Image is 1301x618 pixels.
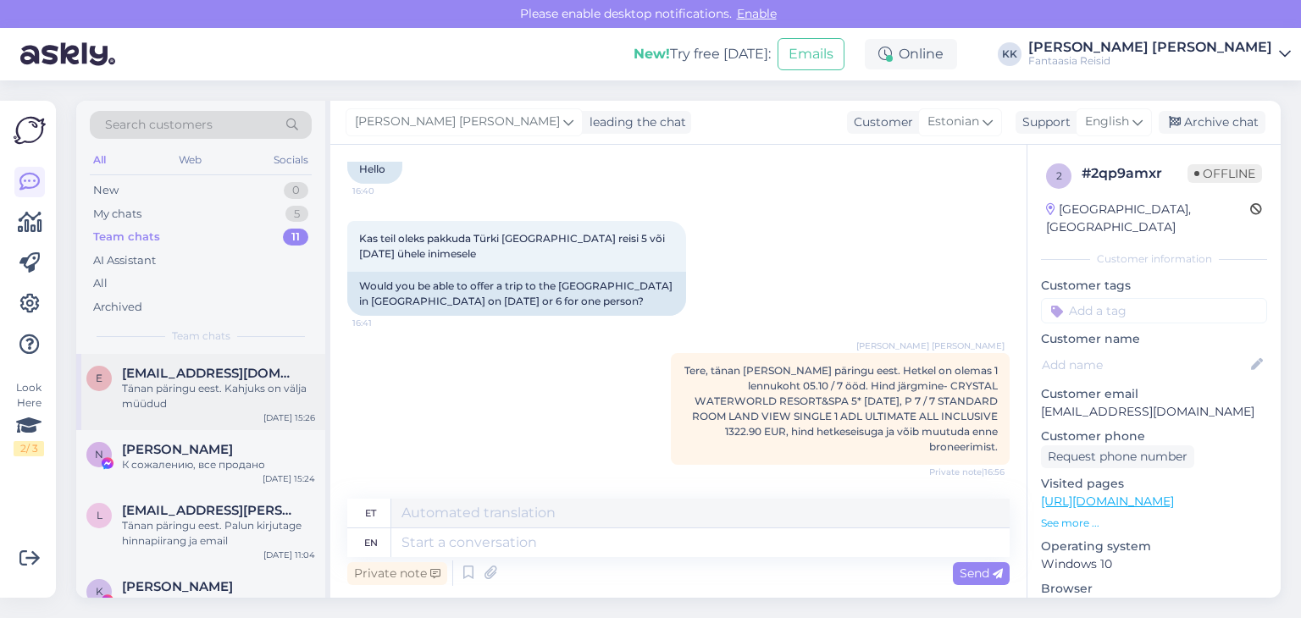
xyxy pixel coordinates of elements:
span: Team chats [172,328,230,344]
div: Online [865,39,957,69]
span: elstingermo@live.com [122,366,298,381]
span: [PERSON_NAME] [PERSON_NAME] [856,339,1005,352]
div: [PERSON_NAME] [PERSON_NAME] [1028,41,1272,54]
p: Operating system [1041,538,1267,555]
b: New! [634,46,670,62]
span: liiva.laura@gmail.com [122,503,298,518]
div: et [365,499,376,527]
span: Enable [732,6,782,21]
div: 0 [284,182,308,199]
p: Visited pages [1041,475,1267,493]
span: Nelli Vlassenko [122,442,233,457]
div: Customer information [1041,251,1267,267]
p: Browser [1041,580,1267,598]
p: Customer name [1041,330,1267,348]
input: Add name [1042,356,1248,374]
div: Try free [DATE]: [634,44,771,64]
div: Would you be able to offer a trip to the [GEOGRAPHIC_DATA] in [GEOGRAPHIC_DATA] on [DATE] or 6 fo... [347,272,686,316]
div: leading the chat [583,113,686,131]
p: See more ... [1041,516,1267,531]
div: Request phone number [1041,445,1194,468]
div: My chats [93,206,141,223]
div: Hello [347,155,402,184]
span: e [96,372,102,384]
div: All [93,275,108,292]
div: [DATE] 15:26 [263,411,315,424]
span: Tere, tänan [PERSON_NAME] päringu eest. Hetkel on olemas 1 lennukoht 05.10 / 7 ööd. Hind järgmine... [684,364,998,453]
span: Estonian [927,113,979,131]
div: [DATE] 11:04 [263,549,315,561]
div: К сожалению, все продано [122,457,315,472]
div: [DATE] 15:24 [263,472,315,485]
div: [GEOGRAPHIC_DATA], [GEOGRAPHIC_DATA] [1046,201,1250,236]
span: Offline [1188,164,1262,183]
p: [EMAIL_ADDRESS][DOMAIN_NAME] [1041,403,1267,421]
div: AI Assistant [93,252,156,269]
div: Tänan päringu eest. Palun kirjutage hinnapiirang ja email [122,518,315,549]
span: English [1085,113,1129,131]
p: Customer email [1041,385,1267,403]
span: N [95,448,103,461]
span: Kylli Jakobson [122,579,233,594]
div: KK [998,42,1021,66]
div: Web [175,149,205,171]
div: Socials [270,149,312,171]
div: Support [1016,113,1071,131]
p: Windows 10 [1041,555,1267,573]
p: Customer phone [1041,428,1267,445]
img: Askly Logo [14,114,46,146]
a: [PERSON_NAME] [PERSON_NAME]Fantaasia Reisid [1028,41,1291,68]
div: Fantaasia Reisid [1028,54,1272,68]
div: Customer [847,113,913,131]
div: All [90,149,109,171]
div: en [364,528,378,557]
a: [URL][DOMAIN_NAME] [1041,494,1174,509]
div: New [93,182,119,199]
div: # 2qp9amxr [1082,163,1188,184]
span: Private note | 16:56 [929,466,1005,478]
span: Search customers [105,116,213,134]
div: Look Here [14,380,44,456]
div: Tänan päringu eest. Kahjuks on välja müüdud [122,381,315,411]
span: 2 [1056,169,1062,182]
span: 16:41 [352,317,416,329]
span: [PERSON_NAME] [PERSON_NAME] [355,113,560,131]
span: 16:40 [352,185,416,197]
button: Emails [778,38,844,70]
input: Add a tag [1041,298,1267,323]
div: 11 [283,229,308,246]
span: Send [960,566,1003,581]
div: 2 / 3 [14,441,44,456]
div: 5 [285,206,308,223]
span: Kas teil oleks pakkuda Türki [GEOGRAPHIC_DATA] reisi 5 või [DATE] ühele inimesele [359,232,667,260]
div: Archived [93,299,142,316]
div: Private note [347,562,447,585]
div: Team chats [93,229,160,246]
span: l [97,509,102,521]
p: Customer tags [1041,277,1267,295]
span: K [96,585,103,598]
div: Archive chat [1159,111,1265,134]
